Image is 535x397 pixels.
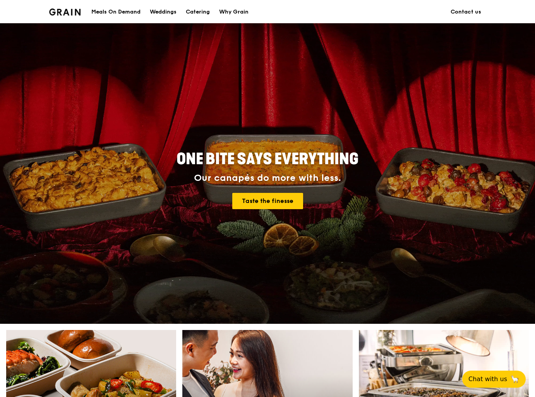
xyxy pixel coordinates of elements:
[510,375,520,384] span: 🦙
[219,0,249,24] div: Why Grain
[232,193,303,209] a: Taste the finesse
[181,0,214,24] a: Catering
[145,0,181,24] a: Weddings
[128,173,407,184] div: Our canapés do more with less.
[462,371,526,388] button: Chat with us🦙
[49,9,81,15] img: Grain
[186,0,210,24] div: Catering
[214,0,253,24] a: Why Grain
[446,0,486,24] a: Contact us
[91,0,141,24] div: Meals On Demand
[150,0,177,24] div: Weddings
[177,150,358,168] span: ONE BITE SAYS EVERYTHING
[468,375,507,384] span: Chat with us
